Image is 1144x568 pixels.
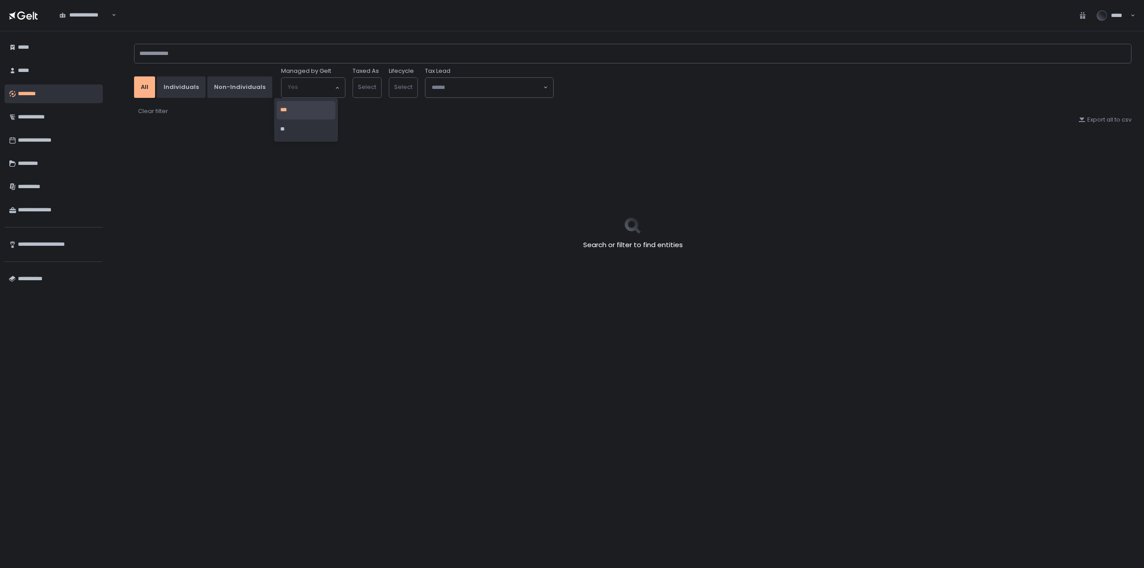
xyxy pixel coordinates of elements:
[141,83,148,91] div: All
[394,83,412,91] span: Select
[432,83,543,92] input: Search for option
[281,67,331,75] span: Managed by Gelt
[54,6,116,25] div: Search for option
[1078,116,1131,124] button: Export all to csv
[583,240,683,250] h2: Search or filter to find entities
[425,67,450,75] span: Tax Lead
[207,76,272,98] button: Non-Individuals
[164,83,199,91] div: Individuals
[138,107,168,116] button: Clear filter
[134,76,155,98] button: All
[288,83,334,92] input: Search for option
[353,67,379,75] label: Taxed As
[59,19,111,28] input: Search for option
[425,78,553,97] div: Search for option
[157,76,206,98] button: Individuals
[389,67,414,75] label: Lifecycle
[214,83,265,91] div: Non-Individuals
[138,107,168,115] div: Clear filter
[358,83,376,91] span: Select
[282,78,345,97] div: Search for option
